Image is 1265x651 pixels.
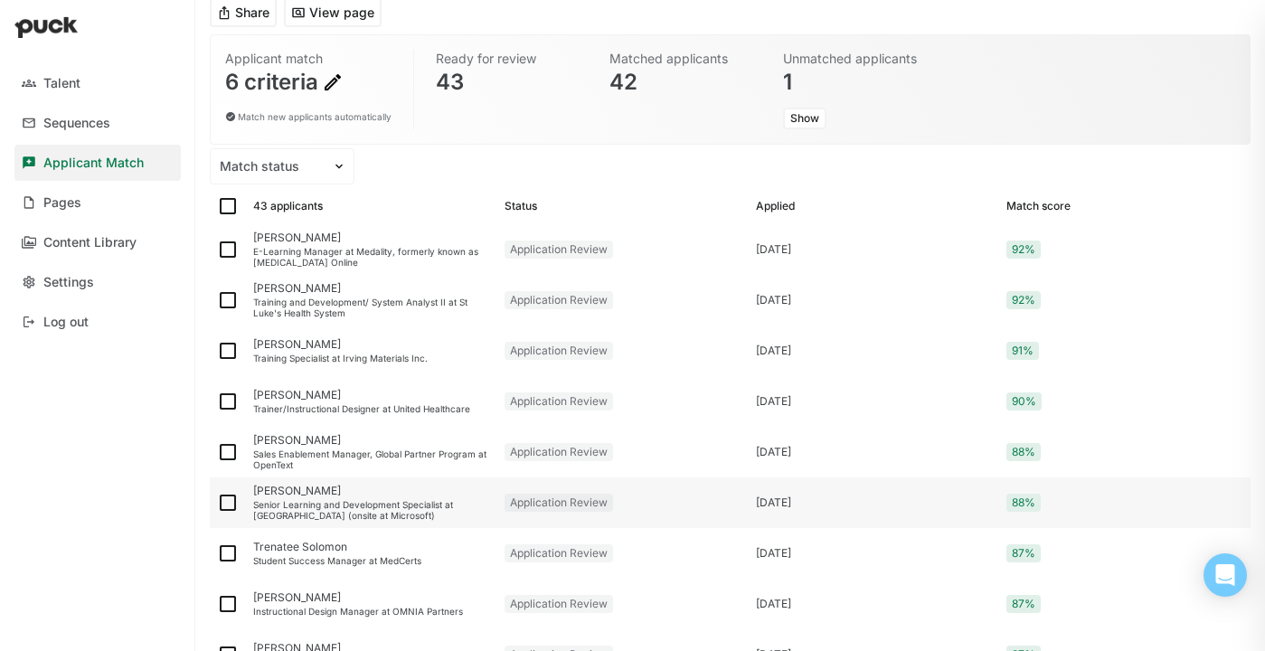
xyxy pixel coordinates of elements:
a: Applicant Match [14,145,181,181]
div: Application Review [505,291,613,309]
div: 90% [1006,392,1042,410]
div: 88% [1006,494,1041,512]
div: 92% [1006,291,1041,309]
div: 43 applicants [253,200,323,212]
div: Student Success Manager at MedCerts [253,555,490,566]
div: [PERSON_NAME] [253,434,490,447]
div: 87% [1006,595,1041,613]
div: Settings [43,275,94,290]
div: Application Review [505,241,613,259]
div: 42 [609,71,758,93]
div: [DATE] [756,243,993,256]
a: Talent [14,65,181,101]
div: [PERSON_NAME] [253,282,490,295]
div: Matched applicants [609,50,758,68]
div: Pages [43,195,81,211]
button: Show [783,108,826,129]
div: Log out [43,315,89,330]
div: Applied [756,200,795,212]
div: 43 [436,71,584,93]
div: Open Intercom Messenger [1204,553,1247,597]
div: Application Review [505,392,613,410]
div: Applicant Match [43,156,144,171]
div: [DATE] [756,547,993,560]
div: [DATE] [756,294,993,307]
div: Application Review [505,494,613,512]
div: Sales Enablement Manager, Global Partner Program at OpenText [253,448,490,470]
div: Application Review [505,342,613,360]
div: Instructional Design Manager at OMNIA Partners [253,606,490,617]
div: 88% [1006,443,1041,461]
div: 1 [783,71,931,93]
div: 91% [1006,342,1039,360]
div: E-Learning Manager at Medality, formerly known as [MEDICAL_DATA] Online [253,246,490,268]
div: Unmatched applicants [783,50,931,68]
div: Ready for review [436,50,584,68]
a: Content Library [14,224,181,260]
div: [PERSON_NAME] [253,338,490,351]
div: Trenatee Solomon [253,541,490,553]
div: [PERSON_NAME] [253,591,490,604]
div: Training and Development/ System Analyst II at St Luke's Health System [253,297,490,318]
div: [PERSON_NAME] [253,231,490,244]
div: Senior Learning and Development Specialist at [GEOGRAPHIC_DATA] (onsite at Microsoft) [253,499,490,521]
div: 6 criteria [225,71,392,93]
div: Application Review [505,595,613,613]
div: Application Review [505,443,613,461]
a: Settings [14,264,181,300]
div: [PERSON_NAME] [253,485,490,497]
div: Training Specialist at Irving Materials Inc. [253,353,490,363]
a: Pages [14,184,181,221]
div: Content Library [43,235,137,250]
div: 92% [1006,241,1041,259]
div: [DATE] [756,496,993,509]
div: [PERSON_NAME] [253,389,490,401]
div: 87% [1006,544,1041,562]
a: Sequences [14,105,181,141]
div: Sequences [43,116,110,131]
div: Match score [1006,200,1071,212]
div: Applicant match [225,50,392,68]
div: Talent [43,76,80,91]
div: [DATE] [756,344,993,357]
div: Application Review [505,544,613,562]
div: [DATE] [756,395,993,408]
div: [DATE] [756,598,993,610]
div: [DATE] [756,446,993,458]
div: Trainer/Instructional Designer at United Healthcare [253,403,490,414]
div: Status [505,200,537,212]
div: Match new applicants automatically [225,108,392,126]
